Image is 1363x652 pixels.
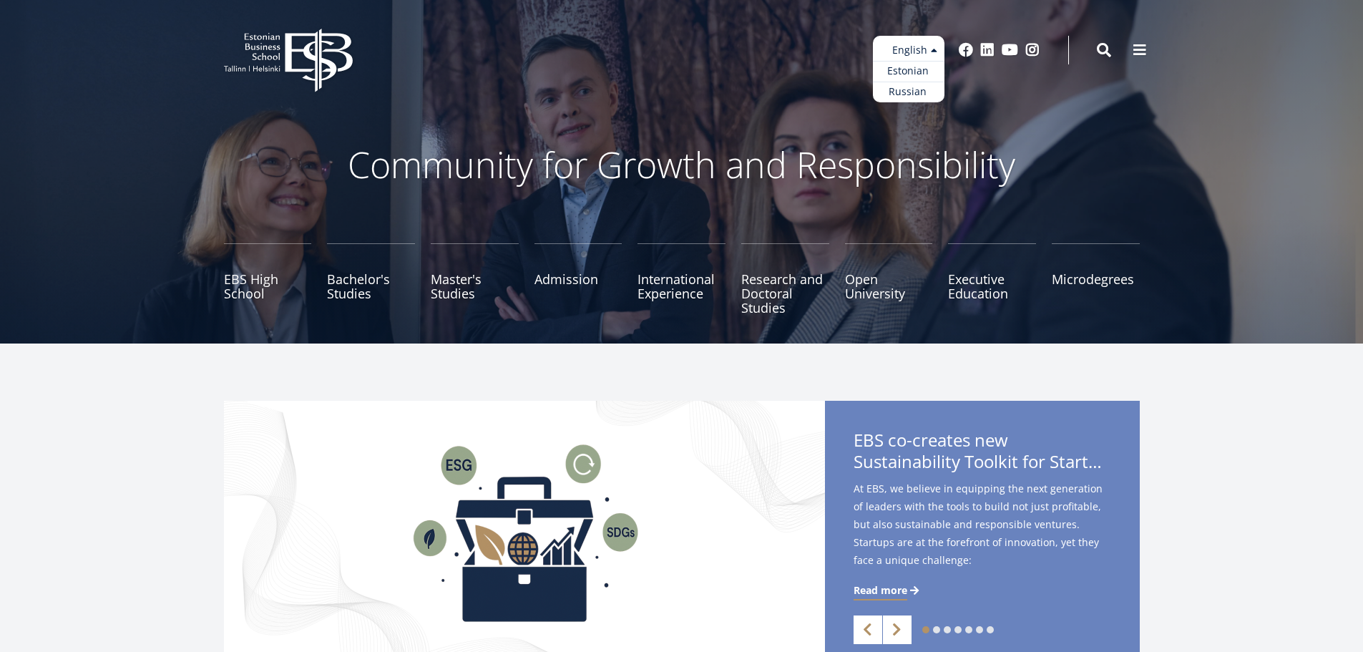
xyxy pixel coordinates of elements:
a: Estonian [873,61,944,82]
a: Microdegrees [1052,243,1140,315]
a: 6 [976,626,983,633]
a: Instagram [1025,43,1040,57]
a: Read more [854,583,922,598]
p: Community for Growth and Responsibility [303,143,1061,186]
span: Read more [854,583,907,598]
a: Admission [534,243,622,315]
a: Open University [845,243,933,315]
span: Sustainability Toolkit for Startups [854,451,1111,472]
a: Youtube [1002,43,1018,57]
a: International Experience [637,243,726,315]
a: Russian [873,82,944,102]
a: Executive Education [948,243,1036,315]
a: Bachelor's Studies [327,243,415,315]
a: 1 [922,626,929,633]
a: Next [883,615,912,644]
span: At EBS, we believe in equipping the next generation of leaders with the tools to build not just p... [854,480,1111,592]
a: 3 [944,626,951,633]
span: EBS co-creates new [854,429,1111,477]
a: 4 [954,626,962,633]
a: 2 [933,626,940,633]
a: EBS High School [224,243,312,315]
a: Research and Doctoral Studies [741,243,829,315]
a: Master's Studies [431,243,519,315]
a: Linkedin [980,43,995,57]
a: Facebook [959,43,973,57]
a: 7 [987,626,994,633]
a: 5 [965,626,972,633]
a: Previous [854,615,882,644]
